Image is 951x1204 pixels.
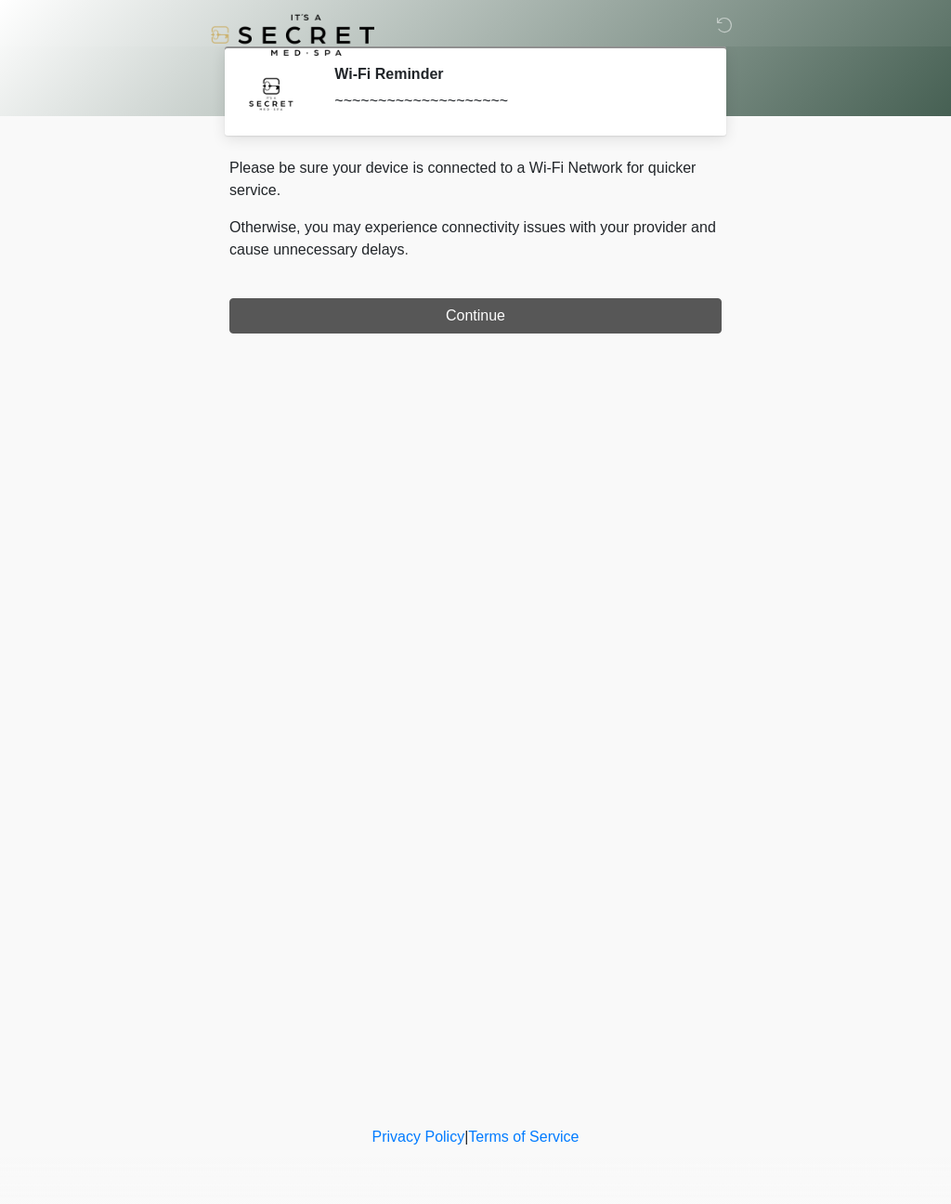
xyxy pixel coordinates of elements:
[334,90,694,112] div: ~~~~~~~~~~~~~~~~~~~~
[405,242,409,257] span: .
[334,65,694,83] h2: Wi-Fi Reminder
[229,216,722,261] p: Otherwise, you may experience connectivity issues with your provider and cause unnecessary delays
[211,14,374,56] img: It's A Secret Med Spa Logo
[372,1129,465,1145] a: Privacy Policy
[229,298,722,334] button: Continue
[229,157,722,202] p: Please be sure your device is connected to a Wi-Fi Network for quicker service.
[464,1129,468,1145] a: |
[243,65,299,121] img: Agent Avatar
[468,1129,579,1145] a: Terms of Service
